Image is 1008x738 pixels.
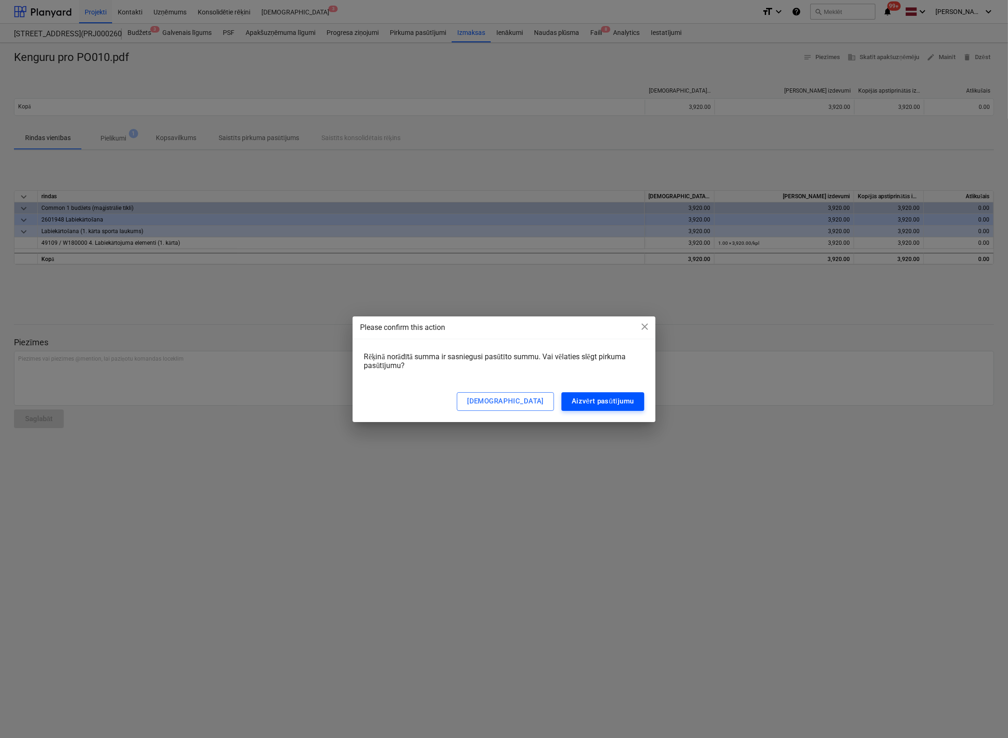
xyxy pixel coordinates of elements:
[640,321,651,335] div: close
[467,395,544,407] div: [DEMOGRAPHIC_DATA]
[457,392,554,411] button: [DEMOGRAPHIC_DATA]
[364,352,644,377] div: Rēķinā norādītā summa ir sasniegusi pasūtīto summu. Vai vēlaties slēgt pirkuma pasūtījumu?
[561,392,644,411] button: Aizvērt pasūtījumu
[961,693,1008,738] iframe: Chat Widget
[640,321,651,332] span: close
[360,322,648,333] div: Please confirm this action
[572,395,634,407] div: Aizvērt pasūtījumu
